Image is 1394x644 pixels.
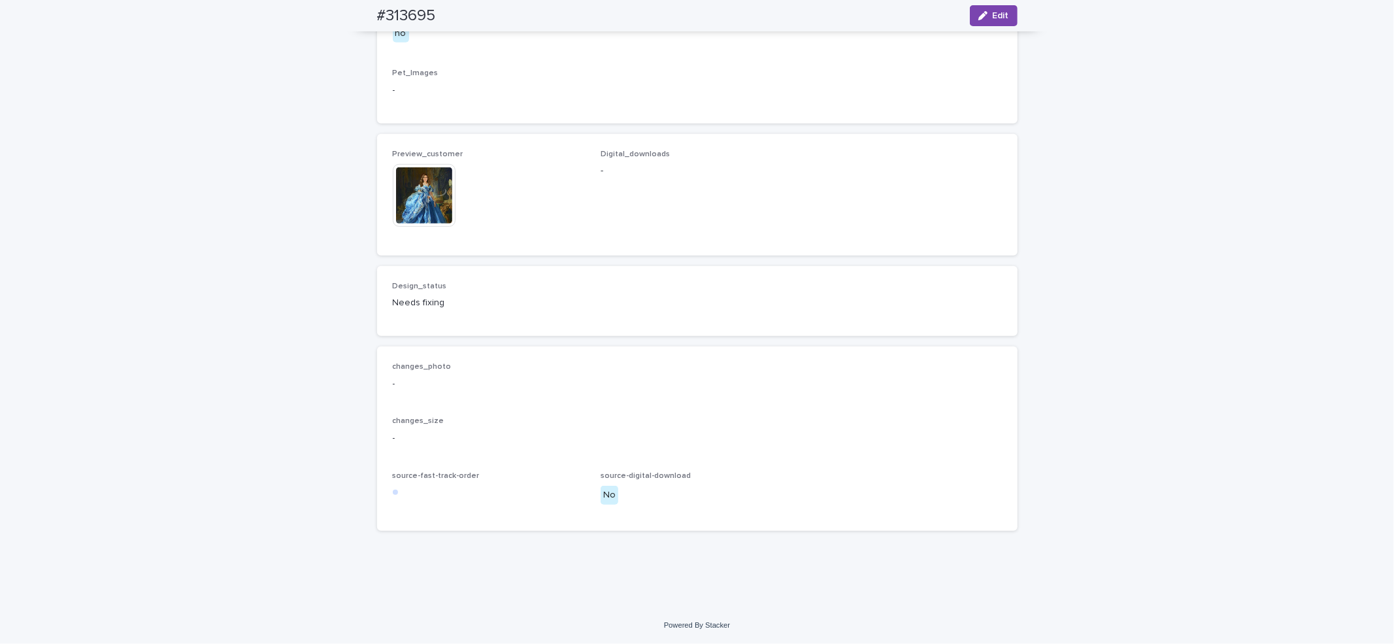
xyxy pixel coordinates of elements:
span: source-fast-track-order [393,472,480,480]
span: Design_status [393,282,447,290]
p: - [393,377,1002,391]
button: Edit [970,5,1018,26]
p: - [393,432,1002,445]
span: Digital_downloads [601,150,670,158]
span: source-digital-download [601,472,691,480]
h2: #313695 [377,7,436,25]
div: No [601,486,618,505]
span: Pet_Images [393,69,439,77]
a: Powered By Stacker [664,621,730,629]
p: - [393,84,1002,97]
div: no [393,24,409,43]
span: changes_size [393,417,444,425]
span: Edit [993,11,1009,20]
p: - [601,164,793,178]
span: Preview_customer [393,150,463,158]
p: Needs fixing [393,296,586,310]
span: changes_photo [393,363,452,371]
